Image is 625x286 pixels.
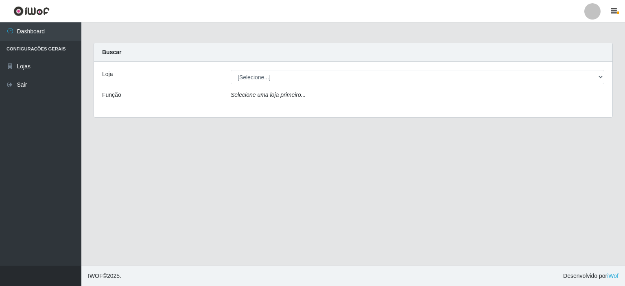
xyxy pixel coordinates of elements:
[102,49,121,55] strong: Buscar
[231,92,306,98] i: Selecione uma loja primeiro...
[102,70,113,79] label: Loja
[607,273,618,279] a: iWof
[102,91,121,99] label: Função
[88,273,103,279] span: IWOF
[13,6,50,16] img: CoreUI Logo
[88,272,121,280] span: © 2025 .
[563,272,618,280] span: Desenvolvido por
